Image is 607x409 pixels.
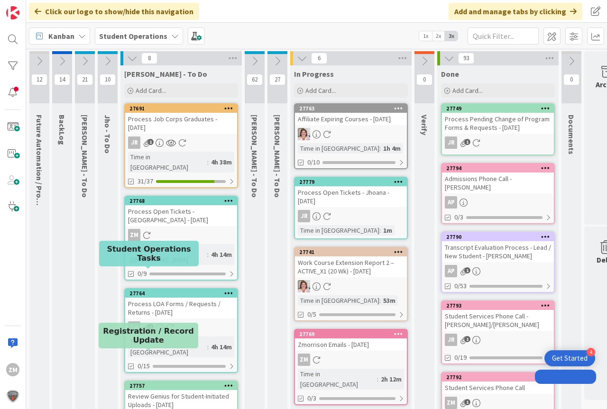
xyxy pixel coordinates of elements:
span: 12 [31,74,47,85]
div: 27763Affiliate Expiring Courses - [DATE] [295,104,407,125]
span: Eric - To Do [250,115,259,198]
div: 27792 [442,373,554,382]
span: 0/3 [454,212,463,222]
div: Time in [GEOGRAPHIC_DATA] [298,143,379,154]
span: 1x [419,31,432,41]
div: 27794 [442,164,554,173]
a: 27790Transcript Evaluation Process - Lead / New Student - [PERSON_NAME]AP0/53 [441,232,555,293]
div: 27790 [446,234,554,240]
div: Zmorrison Emails - [DATE] [295,338,407,351]
span: Verify [420,115,429,135]
h5: Registration / Record Update [102,327,194,345]
div: 27749 [446,105,554,112]
div: 27764 [129,290,237,297]
img: avatar [6,390,19,403]
div: 27793 [446,302,554,309]
div: 27768 [125,197,237,205]
div: 27779 [295,178,407,186]
span: Kanban [48,30,74,42]
div: 27741 [299,249,407,255]
a: 27764Process LOA Forms / Requests / Returns - [DATE]ZMTime in [GEOGRAPHIC_DATA]:4h 14m0/15 [124,288,238,373]
a: 27749Process Pending Change of Program Forms & Requests - [DATE]JR [441,103,555,155]
span: 21 [77,74,93,85]
div: 27769 [295,330,407,338]
div: Get Started [552,354,588,363]
a: 27779Process Open Tickets - Jhoana - [DATE]JRTime in [GEOGRAPHIC_DATA]:1m [294,177,408,239]
div: 4h 14m [209,249,234,260]
span: : [379,225,381,236]
div: 4 [587,348,595,356]
div: 27793Student Services Phone Call - [PERSON_NAME]/[PERSON_NAME] [442,301,554,331]
div: JR [125,136,237,149]
div: Admissions Phone Call - [PERSON_NAME] [442,173,554,193]
span: 0/15 [138,361,150,371]
span: 93 [458,53,474,64]
div: AP [442,196,554,209]
div: JR [298,210,310,222]
div: Time in [GEOGRAPHIC_DATA] [298,225,379,236]
div: EW [295,280,407,292]
span: 27 [269,74,285,85]
div: 27793 [442,301,554,310]
div: 27790 [442,233,554,241]
div: ZM [125,321,237,334]
div: AP [442,265,554,277]
span: 62 [247,74,263,85]
a: 27794Admissions Phone Call - [PERSON_NAME]AP0/3 [441,163,555,224]
div: AP [445,196,457,209]
span: Future Automation / Process Building [35,115,44,244]
span: 0 [563,74,579,85]
div: Student Services Phone Call [442,382,554,394]
div: 27764Process LOA Forms / Requests / Returns - [DATE] [125,289,237,318]
span: 0/5 [307,309,316,319]
span: 2x [432,31,445,41]
div: Process Open Tickets - [GEOGRAPHIC_DATA] - [DATE] [125,205,237,226]
span: 0/10 [307,157,320,167]
div: 2h 12m [378,374,404,384]
span: Add Card... [136,86,166,95]
div: ZM [125,229,237,241]
div: 27691Process Job Corps Graduates - [DATE] [125,104,237,134]
div: 27757 [129,382,237,389]
div: Add and manage tabs by clicking [449,3,582,20]
div: 27691 [129,105,237,112]
div: Open Get Started checklist, remaining modules: 4 [544,350,595,366]
div: ZM [445,397,457,409]
div: 27757 [125,382,237,390]
span: Add Card... [452,86,483,95]
div: 27763 [295,104,407,113]
div: Affiliate Expiring Courses - [DATE] [295,113,407,125]
div: JR [445,136,457,149]
div: Transcript Evaluation Process - Lead / New Student - [PERSON_NAME] [442,241,554,262]
div: ZM [128,229,140,241]
span: : [207,157,209,167]
div: Click our logo to show/hide this navigation [29,3,199,20]
span: 8 [141,53,157,64]
div: ZM [6,363,19,376]
div: 27769 [299,331,407,337]
span: 0/19 [454,353,467,363]
span: 3x [445,31,458,41]
span: : [379,143,381,154]
span: Jho - To Do [103,115,112,154]
img: Visit kanbanzone.com [6,6,19,19]
span: : [207,249,209,260]
div: 27741Work Course Extension Report 2 – ACTIVE_X1 (20 Wk) - [DATE] [295,248,407,277]
div: JR [442,334,554,346]
a: 27741Work Course Extension Report 2 – ACTIVE_X1 (20 Wk) - [DATE]EWTime in [GEOGRAPHIC_DATA]:53m0/5 [294,247,408,321]
b: Student Operations [99,31,167,41]
div: 27794 [446,165,554,172]
a: 27769Zmorrison Emails - [DATE]ZMTime in [GEOGRAPHIC_DATA]:2h 12m0/3 [294,329,408,405]
div: 27749 [442,104,554,113]
span: 1 [464,336,470,342]
span: In Progress [294,69,334,79]
div: ZM [442,397,554,409]
div: ZM [295,354,407,366]
span: Amanda - To Do [273,115,282,198]
input: Quick Filter... [468,27,539,45]
div: JR [295,210,407,222]
div: Time in [GEOGRAPHIC_DATA] [128,152,207,173]
div: 27769Zmorrison Emails - [DATE] [295,330,407,351]
div: AP [445,265,457,277]
a: 27768Process Open Tickets - [GEOGRAPHIC_DATA] - [DATE]ZMTime in [GEOGRAPHIC_DATA]:4h 14m0/9 [124,196,238,281]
